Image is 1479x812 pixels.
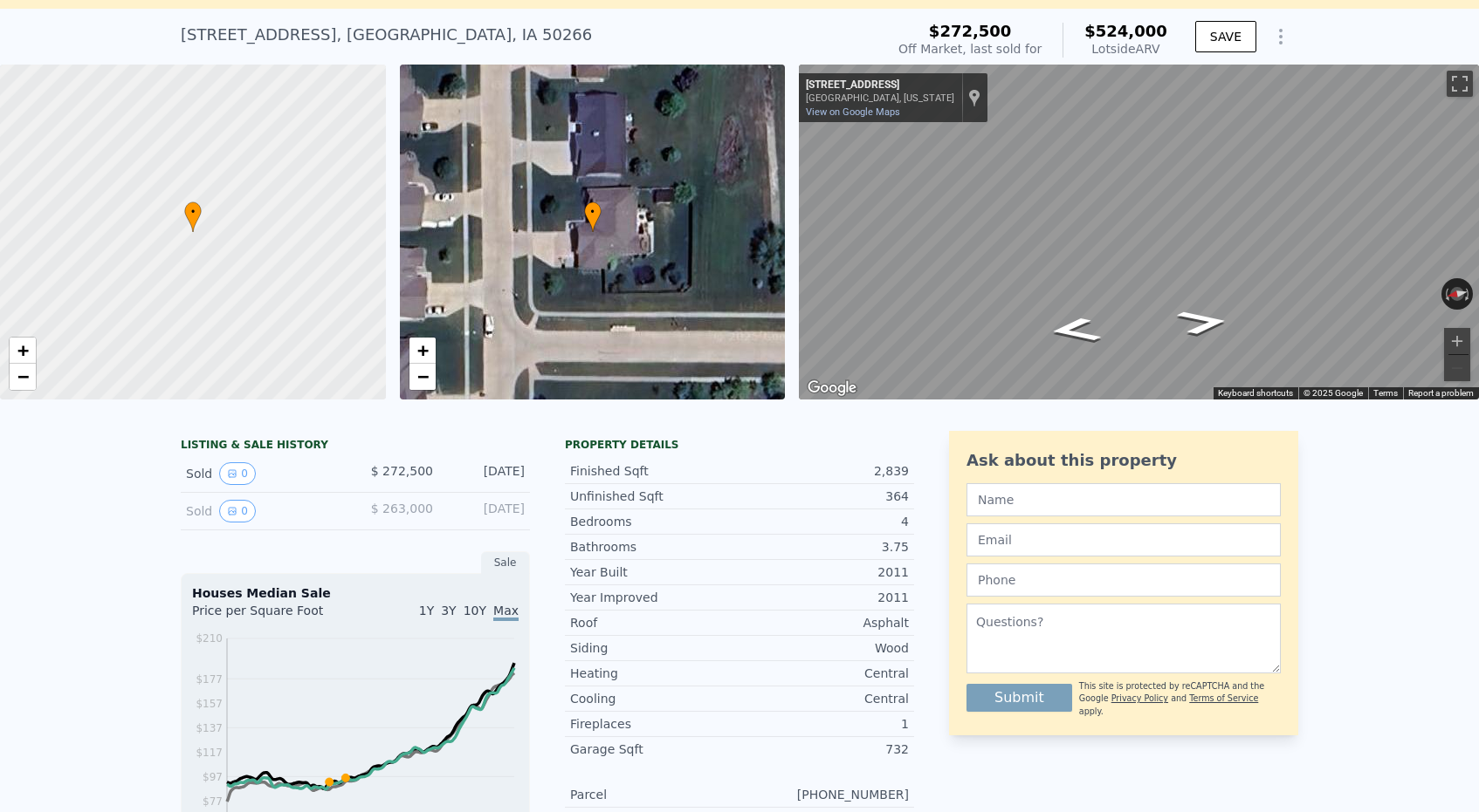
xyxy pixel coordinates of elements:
[1444,328,1470,354] button: Zoom in
[186,462,341,485] div: Sold
[416,339,428,361] span: +
[371,502,433,515] span: $ 263,000
[570,462,739,480] div: Finished Sqft
[481,551,530,574] div: Sale
[739,563,909,581] div: 2011
[806,78,954,92] div: [STREET_ADDRESS]
[1026,311,1123,349] path: Go North, Crimson St
[570,715,739,733] div: Fireplaces
[739,715,909,733] div: 1
[186,500,341,522] div: Sold
[192,602,355,630] div: Price per Square Foot
[584,201,602,232] div: •
[1441,278,1451,310] button: Rotate counterclockwise
[1373,388,1398,398] a: Terms
[570,563,739,581] div: Year Built
[371,464,433,478] span: $ 272,500
[219,500,256,522] button: View historical data
[806,106,900,118] a: View on Google Maps
[409,364,436,390] a: Zoom out
[739,786,909,803] div: [PHONE_NUMBER]
[1084,40,1167,58] div: Lotside ARV
[570,513,739,530] div: Bedrooms
[570,639,739,657] div: Siding
[739,690,909,707] div: Central
[419,604,434,618] span: 1Y
[739,462,909,480] div: 2,839
[1195,21,1256,52] button: SAVE
[806,92,954,104] div: [GEOGRAPHIC_DATA], [US_STATE]
[967,684,1072,712] button: Submit
[10,364,36,390] a: Zoom out
[203,795,223,808] tspan: $77
[570,538,739,556] div: Bathrooms
[196,698,223,710] tspan: $157
[17,365,29,387] span: −
[967,448,1281,473] div: Ask about this property
[898,40,1042,58] div: Off Market, last sold for
[799,65,1479,399] div: Street View
[192,584,519,602] div: Houses Median Sale
[1447,71,1473,97] button: Toggle fullscreen view
[739,488,909,505] div: 364
[570,614,739,631] div: Roof
[584,204,602,220] span: •
[739,665,909,682] div: Central
[570,488,739,505] div: Unfinished Sqft
[1189,693,1258,703] a: Terms of Service
[739,614,909,631] div: Asphalt
[1111,693,1168,703] a: Privacy Policy
[441,604,456,618] span: 3Y
[10,338,36,364] a: Zoom in
[968,88,980,107] a: Show location on map
[570,786,739,803] div: Parcel
[739,513,909,530] div: 4
[464,604,486,618] span: 10Y
[184,204,202,220] span: •
[1218,387,1293,399] button: Keyboard shortcuts
[416,365,428,387] span: −
[196,747,223,759] tspan: $117
[196,722,223,734] tspan: $137
[203,771,223,783] tspan: $97
[967,483,1281,516] input: Name
[799,65,1479,399] div: Map
[493,604,519,621] span: Max
[803,377,861,399] img: Google
[1155,304,1252,341] path: Go South, Crimson St
[1304,388,1363,398] span: © 2025 Google
[739,639,909,657] div: Wood
[967,523,1281,556] input: Email
[570,589,739,606] div: Year Improved
[447,500,525,522] div: [DATE]
[1263,19,1298,54] button: Show Options
[929,22,1012,40] span: $272,500
[181,438,530,455] div: LISTING & SALE HISTORY
[803,377,861,399] a: Open this area in Google Maps (opens a new window)
[409,338,436,364] a: Zoom in
[196,632,223,645] tspan: $210
[739,589,909,606] div: 2011
[1079,680,1281,718] div: This site is protected by reCAPTCHA and the Google and apply.
[570,690,739,707] div: Cooling
[219,462,256,485] button: View historical data
[570,740,739,758] div: Garage Sqft
[967,563,1281,597] input: Phone
[1464,278,1474,310] button: Rotate clockwise
[739,740,909,758] div: 732
[1408,388,1474,398] a: Report a problem
[570,665,739,682] div: Heating
[181,23,592,47] div: [STREET_ADDRESS] , [GEOGRAPHIC_DATA] , IA 50266
[1441,284,1474,304] button: Reset the view
[565,438,914,452] div: Property details
[1444,355,1470,381] button: Zoom out
[447,462,525,485] div: [DATE]
[196,673,223,686] tspan: $177
[17,339,29,361] span: +
[184,201,202,232] div: •
[739,538,909,556] div: 3.75
[1084,22,1167,40] span: $524,000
